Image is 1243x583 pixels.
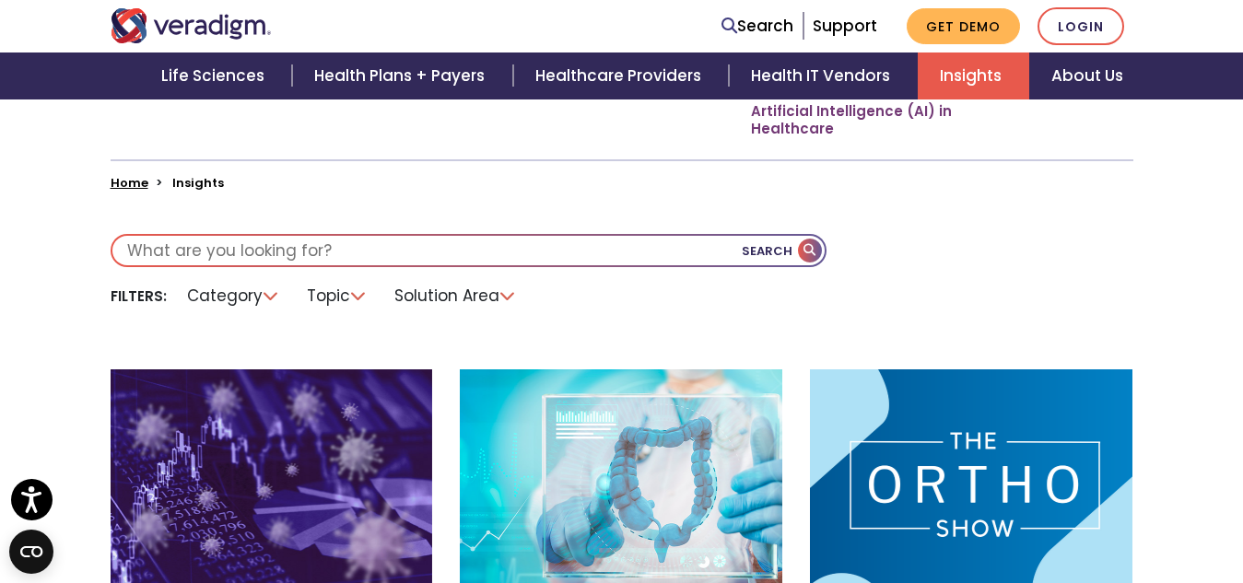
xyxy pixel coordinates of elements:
a: Artificial Intelligence (AI) in Healthcare [751,102,967,138]
a: About Us [1029,52,1145,99]
img: Veradigm logo [111,8,272,43]
a: Insights [918,52,1029,99]
iframe: Drift Chat Widget [1151,491,1221,561]
a: Get Demo [907,8,1020,44]
a: Health Plans + Payers [292,52,512,99]
a: Search [721,14,793,39]
a: Support [813,15,877,37]
a: Health IT Vendors [729,52,918,99]
a: Login [1038,7,1124,45]
li: Category [176,282,291,310]
button: Search [742,236,825,265]
button: Open CMP widget [9,530,53,574]
a: Healthcare Providers [513,52,729,99]
li: Filters: [111,286,167,306]
li: Topic [296,282,379,310]
li: Solution Area [383,282,528,310]
input: What are you looking for? [112,236,825,265]
a: Webinars [276,84,346,102]
a: Life Sciences [139,52,292,99]
a: Home [111,174,148,192]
